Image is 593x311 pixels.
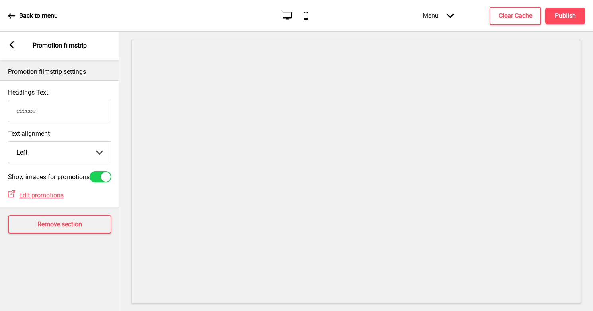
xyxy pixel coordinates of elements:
[490,7,541,25] button: Clear Cache
[33,41,87,50] p: Promotion filmstrip
[555,12,576,20] h4: Publish
[19,191,64,199] span: Edit promotions
[8,130,111,137] label: Text alignment
[499,12,532,20] h4: Clear Cache
[8,89,48,96] label: Headings Text
[8,215,111,234] button: Remove section
[37,220,82,229] h4: Remove section
[8,68,111,76] p: Promotion filmstrip settings
[415,4,462,27] div: Menu
[8,173,90,181] label: Show images for promotions
[8,5,58,27] a: Back to menu
[545,8,585,24] button: Publish
[15,191,64,199] a: Edit promotions
[19,12,58,20] p: Back to menu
